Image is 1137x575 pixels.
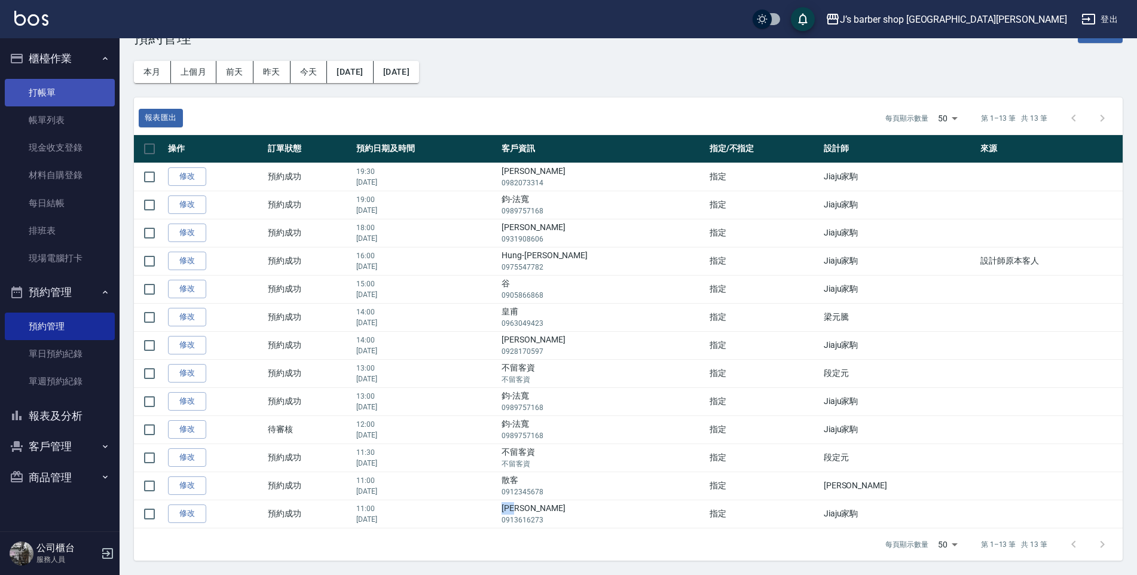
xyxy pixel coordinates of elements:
th: 客戶資訊 [499,135,707,163]
p: 0931908606 [502,234,704,244]
td: Jiaju家駒 [821,219,977,247]
th: 指定/不指定 [707,135,821,163]
td: 預約成功 [265,444,353,472]
p: 0913616273 [502,515,704,525]
p: 19:00 [356,194,496,205]
td: 預約成功 [265,191,353,219]
a: 修改 [168,224,206,242]
td: 段定元 [821,444,977,472]
button: 櫃檯作業 [5,43,115,74]
a: 材料自購登錄 [5,161,115,189]
td: Jiaju家駒 [821,247,977,275]
td: Jiaju家駒 [821,191,977,219]
p: 0989757168 [502,402,704,413]
a: 修改 [168,504,206,523]
a: 單週預約紀錄 [5,368,115,395]
td: Jiaju家駒 [821,415,977,444]
p: 15:00 [356,279,496,289]
td: 預約成功 [265,331,353,359]
td: 梁元騰 [821,303,977,331]
td: 預約成功 [265,387,353,415]
p: 0975547782 [502,262,704,273]
a: 每日結帳 [5,189,115,217]
button: [DATE] [374,61,419,83]
a: 修改 [168,448,206,467]
td: 段定元 [821,359,977,387]
p: 不留客資 [502,458,704,469]
p: 0989757168 [502,430,704,441]
p: [DATE] [356,261,496,272]
td: 鈞-法寬 [499,191,707,219]
td: 不留客資 [499,444,707,472]
p: 13:00 [356,363,496,374]
p: 服務人員 [36,554,97,565]
div: 50 [933,528,962,561]
p: [DATE] [356,486,496,497]
td: [PERSON_NAME] [499,331,707,359]
p: 14:00 [356,307,496,317]
a: 修改 [168,195,206,214]
a: 修改 [168,252,206,270]
div: 50 [933,102,962,134]
td: Jiaju家駒 [821,275,977,303]
p: [DATE] [356,514,496,525]
a: 修改 [168,364,206,383]
td: Jiaju家駒 [821,500,977,528]
th: 來源 [977,135,1123,163]
td: 指定 [707,415,821,444]
td: Jiaju家駒 [821,163,977,191]
button: J’s barber shop [GEOGRAPHIC_DATA][PERSON_NAME] [821,7,1072,32]
td: 散客 [499,472,707,500]
td: 預約成功 [265,303,353,331]
a: 修改 [168,420,206,439]
button: 登出 [1077,8,1123,30]
td: 指定 [707,275,821,303]
button: 昨天 [253,61,291,83]
p: [DATE] [356,430,496,441]
p: [DATE] [356,458,496,469]
button: 客戶管理 [5,431,115,462]
p: 11:00 [356,475,496,486]
a: 修改 [168,308,206,326]
td: 指定 [707,331,821,359]
p: 每頁顯示數量 [885,539,928,550]
a: 單日預約紀錄 [5,340,115,368]
td: [PERSON_NAME] [499,219,707,247]
button: 商品管理 [5,462,115,493]
td: [PERSON_NAME] [499,500,707,528]
td: 指定 [707,303,821,331]
p: 19:30 [356,166,496,177]
td: 預約成功 [265,359,353,387]
p: [DATE] [356,317,496,328]
td: Jiaju家駒 [821,387,977,415]
td: [PERSON_NAME] [499,163,707,191]
p: 第 1–13 筆 共 13 筆 [981,539,1047,550]
td: 不留客資 [499,359,707,387]
a: 修改 [168,280,206,298]
th: 訂單狀態 [265,135,353,163]
p: [DATE] [356,205,496,216]
td: 指定 [707,191,821,219]
p: 0989757168 [502,206,704,216]
a: 修改 [168,336,206,354]
p: [DATE] [356,289,496,300]
p: 0912345678 [502,487,704,497]
p: 第 1–13 筆 共 13 筆 [981,113,1047,124]
p: 0928170597 [502,346,704,357]
td: 皇甫 [499,303,707,331]
td: 待審核 [265,415,353,444]
p: 0905866868 [502,290,704,301]
p: 11:30 [356,447,496,458]
button: 報表匯出 [139,109,183,127]
p: 16:00 [356,250,496,261]
td: 指定 [707,219,821,247]
button: 上個月 [171,61,216,83]
td: 預約成功 [265,219,353,247]
p: [DATE] [356,233,496,244]
a: 現場電腦打卡 [5,244,115,272]
p: 每頁顯示數量 [885,113,928,124]
p: 18:00 [356,222,496,233]
button: 本月 [134,61,171,83]
p: 0982073314 [502,178,704,188]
